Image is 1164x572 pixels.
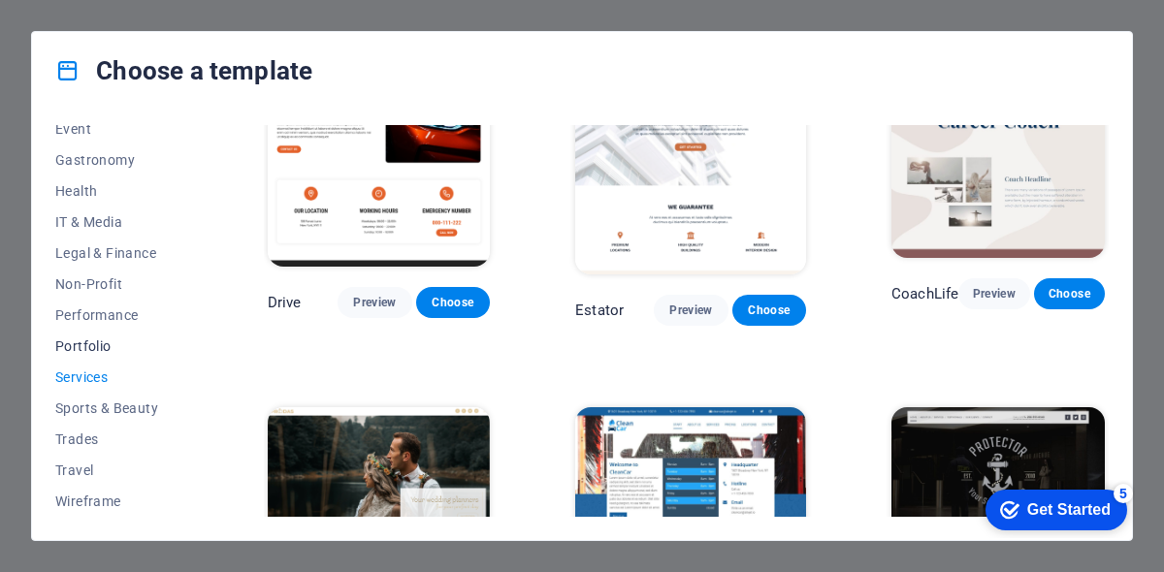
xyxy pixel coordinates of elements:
[55,144,182,175] button: Gastronomy
[55,207,182,238] button: IT & Media
[748,302,791,318] span: Choose
[55,462,182,478] span: Travel
[55,113,182,144] button: Event
[55,214,182,230] span: IT & Media
[16,10,157,50] div: Get Started 5 items remaining, 0% complete
[55,269,182,300] button: Non-Profit
[891,62,1105,259] img: CoachLife
[55,300,182,331] button: Performance
[55,121,182,137] span: Event
[268,62,491,268] img: Drive
[338,287,411,318] button: Preview
[55,245,182,261] span: Legal & Finance
[55,276,182,292] span: Non-Profit
[974,286,1014,302] span: Preview
[353,295,396,310] span: Preview
[958,278,1029,309] button: Preview
[732,295,806,326] button: Choose
[144,4,163,23] div: 5
[55,331,182,362] button: Portfolio
[1034,278,1105,309] button: Choose
[55,183,182,199] span: Health
[55,400,182,416] span: Sports & Beauty
[55,238,182,269] button: Legal & Finance
[575,62,806,274] img: Estator
[55,493,182,509] span: Wireframe
[575,301,624,320] p: Estator
[55,338,182,354] span: Portfolio
[57,21,141,39] div: Get Started
[55,431,182,447] span: Trades
[55,369,182,385] span: Services
[55,307,182,323] span: Performance
[416,287,490,318] button: Choose
[432,295,474,310] span: Choose
[669,302,712,318] span: Preview
[55,486,182,517] button: Wireframe
[55,175,182,207] button: Health
[55,455,182,486] button: Travel
[55,362,182,393] button: Services
[891,284,958,303] p: CoachLife
[1050,286,1089,302] span: Choose
[55,393,182,424] button: Sports & Beauty
[55,152,182,168] span: Gastronomy
[268,293,302,312] p: Drive
[654,295,727,326] button: Preview
[55,55,312,86] h4: Choose a template
[55,424,182,455] button: Trades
